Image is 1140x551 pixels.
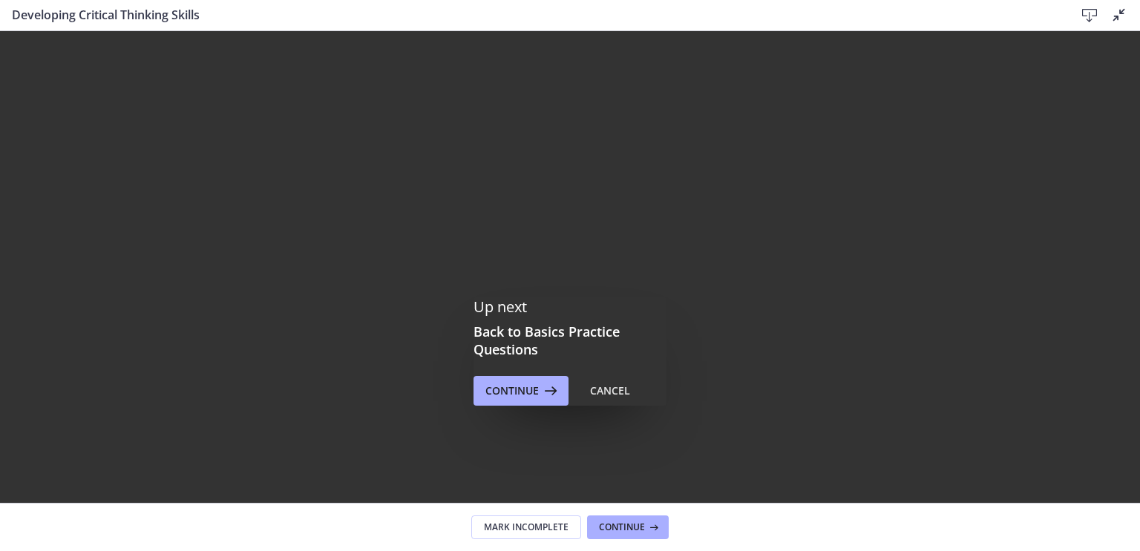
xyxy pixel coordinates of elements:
button: Mark Incomplete [471,515,581,539]
span: Continue [599,521,645,533]
button: Cancel [578,376,642,406]
button: Continue [474,376,569,406]
div: Cancel [590,382,630,400]
span: Continue [485,382,539,400]
p: Up next [474,297,666,317]
span: Mark Incomplete [484,521,569,533]
h3: Developing Critical Thinking Skills [12,6,1051,24]
h3: Back to Basics Practice Questions [474,323,666,358]
button: Continue [587,515,669,539]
